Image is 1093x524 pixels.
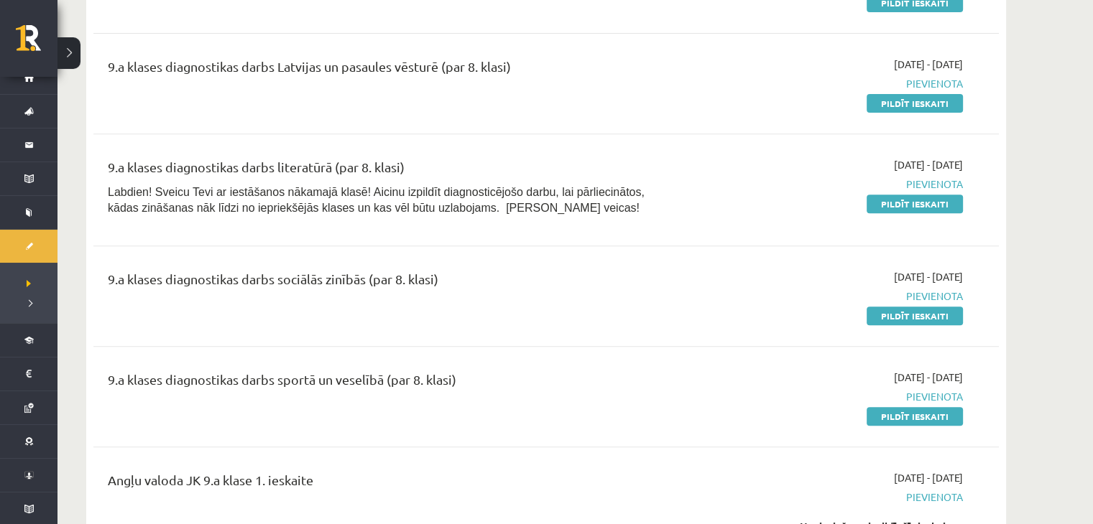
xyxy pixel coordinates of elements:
[16,25,57,61] a: Rīgas 1. Tālmācības vidusskola
[867,94,963,113] a: Pildīt ieskaiti
[867,195,963,213] a: Pildīt ieskaiti
[894,269,963,284] span: [DATE] - [DATE]
[108,470,670,497] div: Angļu valoda JK 9.a klase 1. ieskaite
[894,470,963,485] span: [DATE] - [DATE]
[867,307,963,325] a: Pildīt ieskaiti
[894,370,963,385] span: [DATE] - [DATE]
[894,157,963,172] span: [DATE] - [DATE]
[867,407,963,426] a: Pildīt ieskaiti
[692,76,963,91] span: Pievienota
[108,370,670,396] div: 9.a klases diagnostikas darbs sportā un veselībā (par 8. klasi)
[894,57,963,72] span: [DATE] - [DATE]
[108,157,670,184] div: 9.a klases diagnostikas darbs literatūrā (par 8. klasi)
[108,269,670,296] div: 9.a klases diagnostikas darbs sociālās zinībās (par 8. klasi)
[692,177,963,192] span: Pievienota
[692,289,963,304] span: Pievienota
[692,389,963,404] span: Pievienota
[108,186,645,214] span: Labdien! Sveicu Tevi ar iestāšanos nākamajā klasē! Aicinu izpildīt diagnosticējošo darbu, lai pār...
[108,57,670,83] div: 9.a klases diagnostikas darbs Latvijas un pasaules vēsturē (par 8. klasi)
[692,490,963,505] span: Pievienota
